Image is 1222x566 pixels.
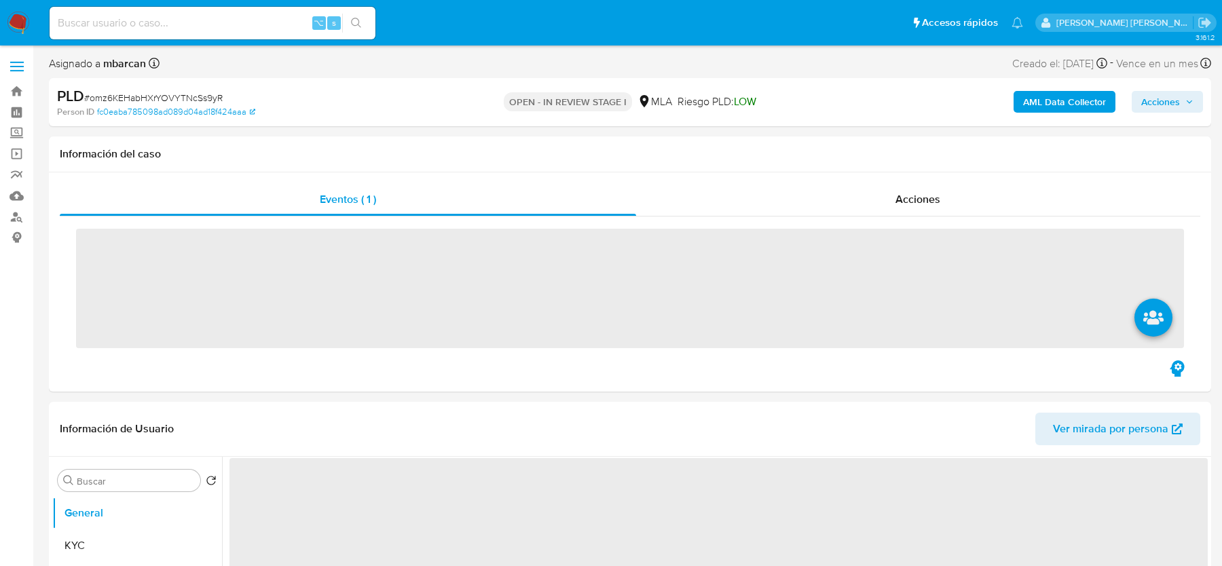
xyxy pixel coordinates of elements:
[60,422,174,436] h1: Información de Usuario
[320,191,376,207] span: Eventos ( 1 )
[50,14,375,32] input: Buscar usuario o caso...
[637,94,672,109] div: MLA
[49,56,146,71] span: Asignado a
[84,91,223,105] span: # omz6KEHabHXrYOVYTNcSs9yR
[100,56,146,71] b: mbarcan
[57,106,94,118] b: Person ID
[332,16,336,29] span: s
[1014,91,1115,113] button: AML Data Collector
[57,85,84,107] b: PLD
[922,16,998,30] span: Accesos rápidos
[76,229,1184,348] span: ‌
[678,94,756,109] span: Riesgo PLD:
[1132,91,1203,113] button: Acciones
[734,94,756,109] span: LOW
[1012,17,1023,29] a: Notificaciones
[206,475,217,490] button: Volver al orden por defecto
[1116,56,1198,71] span: Vence en un mes
[1056,16,1193,29] p: magali.barcan@mercadolibre.com
[1141,91,1180,113] span: Acciones
[314,16,324,29] span: ⌥
[1110,54,1113,73] span: -
[52,497,222,529] button: General
[77,475,195,487] input: Buscar
[1198,16,1212,30] a: Salir
[60,147,1200,161] h1: Información del caso
[97,106,255,118] a: fc0eaba785098ad089d04ad18f424aaa
[1053,413,1168,445] span: Ver mirada por persona
[342,14,370,33] button: search-icon
[52,529,222,562] button: KYC
[1012,54,1107,73] div: Creado el: [DATE]
[1035,413,1200,445] button: Ver mirada por persona
[1023,91,1106,113] b: AML Data Collector
[504,92,632,111] p: OPEN - IN REVIEW STAGE I
[895,191,940,207] span: Acciones
[63,475,74,486] button: Buscar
